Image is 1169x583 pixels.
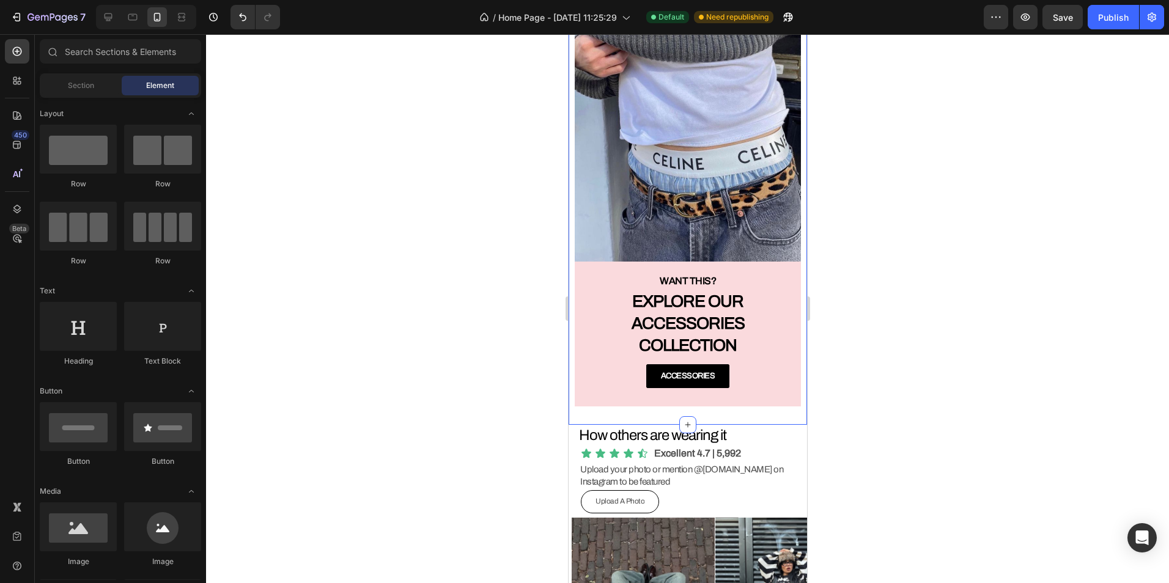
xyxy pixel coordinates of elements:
span: Toggle open [182,381,201,401]
div: Beta [9,224,29,233]
span: Home Page - [DATE] 11:25:29 [498,11,617,24]
div: Publish [1098,11,1129,24]
p: ACCESSORIES [92,335,147,349]
span: Text [40,285,55,296]
input: Search Sections & Elements [40,39,201,64]
h2: Excellent 4.7 | 5,992 [84,412,174,427]
span: Layout [40,108,64,119]
div: Image [40,556,117,567]
a: ACCESSORIES [78,330,161,354]
h2: How others are wearing it [9,391,238,412]
button: Publish [1088,5,1139,29]
span: Need republishing [706,12,769,23]
button: Save [1042,5,1083,29]
div: Row [124,255,201,266]
div: Heading [40,356,117,367]
div: 450 [12,130,29,140]
div: Text Block [124,356,201,367]
a: Upload A Photo [12,456,90,479]
span: Button [40,386,62,397]
div: Button [124,456,201,467]
h2: Upload your photo or mention @[DOMAIN_NAME] on Instagram to be featured [9,427,238,456]
span: / [493,11,496,24]
h2: WANT THIS? [18,240,221,255]
p: 7 [80,10,86,24]
iframe: Design area [569,34,807,583]
span: Toggle open [182,104,201,123]
span: ACCESSORIES COLLECTION [63,280,176,320]
span: Media [40,486,61,497]
div: Open Intercom Messenger [1127,523,1157,552]
div: Row [124,178,201,189]
p: Upload A Photo [27,461,76,474]
div: Row [40,255,117,266]
button: 7 [5,5,91,29]
span: EXPLORE OUR [64,258,175,276]
div: Undo/Redo [230,5,280,29]
div: Button [40,456,117,467]
div: Row [40,178,117,189]
span: Toggle open [182,281,201,301]
span: Section [68,80,94,91]
div: Image [124,556,201,567]
span: Default [658,12,684,23]
span: Save [1053,12,1073,23]
span: Element [146,80,174,91]
span: Toggle open [182,482,201,501]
